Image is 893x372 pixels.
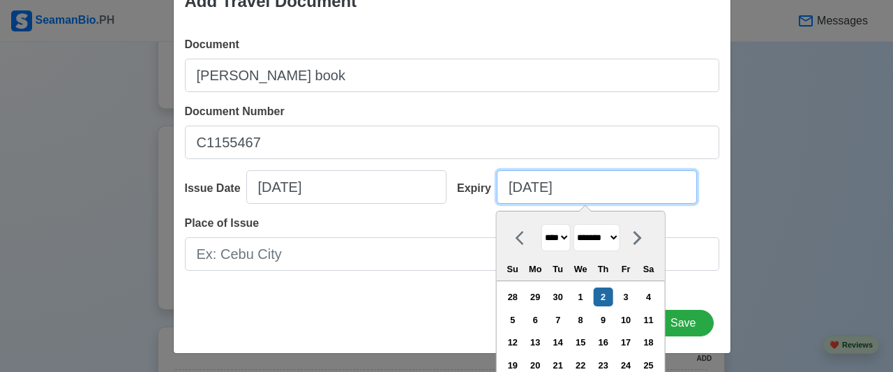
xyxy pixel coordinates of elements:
div: Choose Friday, October 10th, 2025 [617,311,636,329]
input: Ex: Cebu City [185,237,719,271]
div: Choose Thursday, October 2nd, 2025 [594,288,613,306]
div: Choose Sunday, October 5th, 2025 [503,311,522,329]
div: We [571,260,590,278]
div: Tu [548,260,567,278]
input: Ex: P12345678B [185,126,719,159]
div: Choose Friday, October 3rd, 2025 [617,288,636,306]
div: Choose Thursday, October 16th, 2025 [594,333,613,352]
button: Save [653,310,713,336]
div: Choose Thursday, October 9th, 2025 [594,311,613,329]
div: Choose Tuesday, October 14th, 2025 [548,333,567,352]
div: Choose Tuesday, September 30th, 2025 [548,288,567,306]
input: Ex: Passport [185,59,719,92]
div: Choose Wednesday, October 1st, 2025 [571,288,590,306]
div: Choose Saturday, October 11th, 2025 [639,311,658,329]
div: Choose Monday, October 6th, 2025 [526,311,545,329]
div: Th [594,260,613,278]
div: Issue Date [185,180,246,197]
div: Choose Monday, October 13th, 2025 [526,333,545,352]
div: Mo [526,260,545,278]
div: Choose Friday, October 17th, 2025 [617,333,636,352]
div: Expiry [457,180,497,197]
div: Choose Saturday, October 4th, 2025 [639,288,658,306]
div: Su [503,260,522,278]
span: Document [185,38,239,50]
span: Place of Issue [185,217,260,229]
div: Choose Wednesday, October 8th, 2025 [571,311,590,329]
div: Choose Tuesday, October 7th, 2025 [548,311,567,329]
div: Choose Saturday, October 18th, 2025 [639,333,658,352]
div: Fr [617,260,636,278]
div: Choose Sunday, October 12th, 2025 [503,333,522,352]
span: Document Number [185,105,285,117]
div: Sa [639,260,658,278]
div: Choose Wednesday, October 15th, 2025 [571,333,590,352]
div: Choose Sunday, September 28th, 2025 [503,288,522,306]
div: Choose Monday, September 29th, 2025 [526,288,545,306]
